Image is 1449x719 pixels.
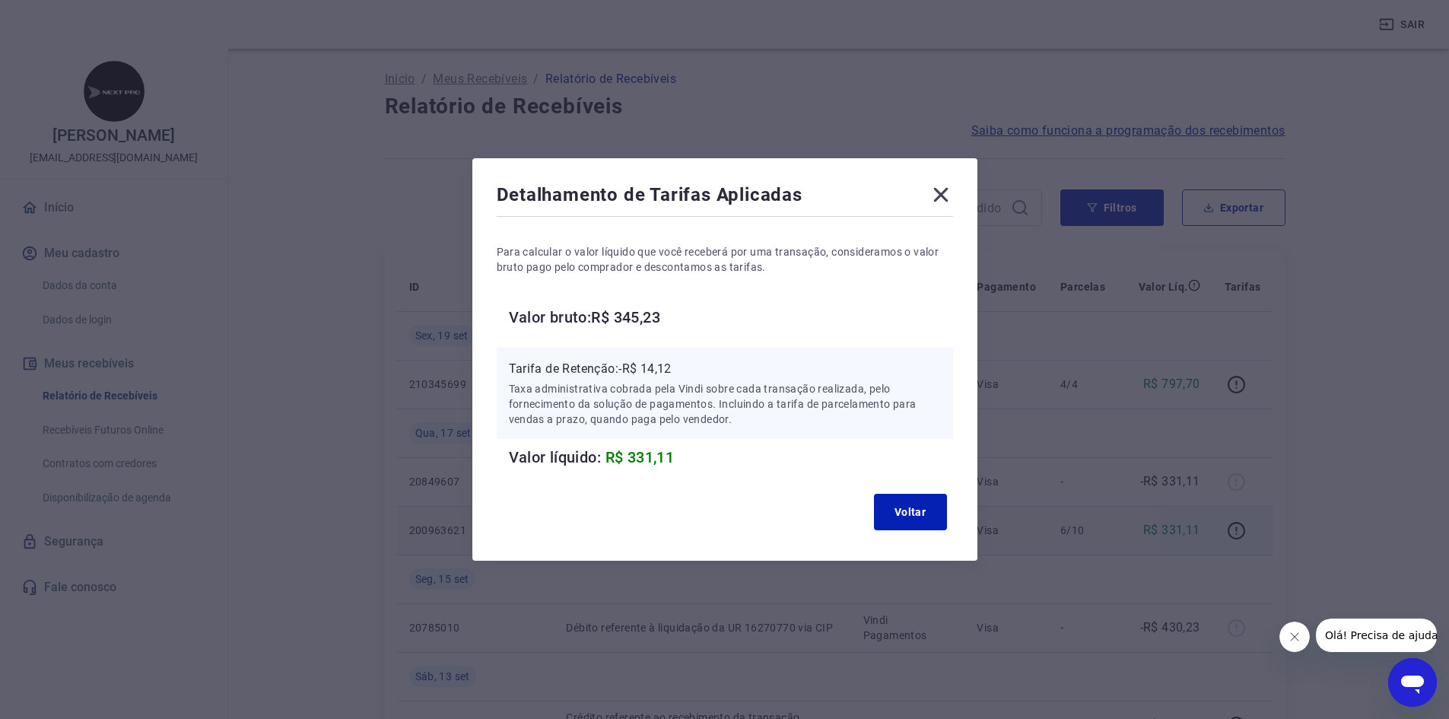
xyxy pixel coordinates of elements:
[9,11,128,23] span: Olá! Precisa de ajuda?
[509,445,953,469] h6: Valor líquido:
[1388,658,1437,707] iframe: Botão para abrir a janela de mensagens
[1279,622,1310,652] iframe: Fechar mensagem
[509,360,941,378] p: Tarifa de Retenção: -R$ 14,12
[1316,619,1437,652] iframe: Mensagem da empresa
[874,494,947,530] button: Voltar
[509,305,953,329] h6: Valor bruto: R$ 345,23
[497,244,953,275] p: Para calcular o valor líquido que você receberá por uma transação, consideramos o valor bruto pag...
[509,381,941,427] p: Taxa administrativa cobrada pela Vindi sobre cada transação realizada, pelo fornecimento da soluç...
[605,448,675,466] span: R$ 331,11
[497,183,953,213] div: Detalhamento de Tarifas Aplicadas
